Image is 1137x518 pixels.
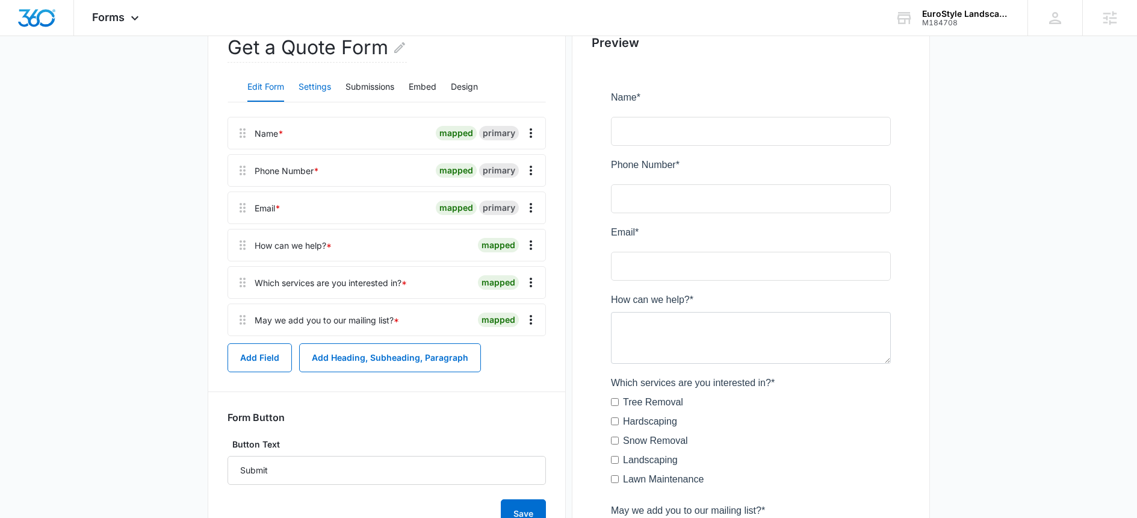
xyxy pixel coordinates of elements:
img: website_grey.svg [19,31,29,41]
div: May we add you to our mailing list? [255,314,399,326]
div: Which services are you interested in? [255,276,407,289]
label: Button Text [228,438,546,451]
button: Add Field [228,343,292,372]
button: Submissions [345,73,394,102]
div: mapped [478,313,519,327]
button: Add Heading, Subheading, Paragraph [299,343,481,372]
div: primary [479,126,519,140]
label: Snow Removal [12,343,77,358]
button: Edit Form [247,73,284,102]
div: account name [922,9,1010,19]
div: mapped [436,126,477,140]
img: tab_domain_overview_orange.svg [33,70,42,80]
div: primary [479,163,519,178]
div: mapped [436,201,477,215]
div: Phone Number [255,164,319,177]
div: mapped [478,238,519,252]
div: Domain Overview [46,71,108,79]
div: Name [255,127,283,140]
button: Overflow Menu [521,198,541,217]
div: account id [922,19,1010,27]
div: Domain: [DOMAIN_NAME] [31,31,132,41]
div: mapped [436,163,477,178]
button: Embed [409,73,436,102]
img: tab_keywords_by_traffic_grey.svg [120,70,129,80]
label: Hardscaping [12,324,66,339]
button: Overflow Menu [521,123,541,143]
div: Keywords by Traffic [133,71,203,79]
h2: Preview [592,34,910,52]
button: Edit Form Name [392,33,407,62]
div: primary [479,201,519,215]
button: Design [451,73,478,102]
label: Landscaping [12,363,67,377]
button: Overflow Menu [521,310,541,329]
h2: Get a Quote Form [228,33,407,63]
span: Submit [8,473,38,484]
label: Lawn Maintenance [12,382,93,396]
iframe: reCAPTCHA [238,461,392,497]
span: Forms [92,11,125,23]
button: Overflow Menu [521,273,541,292]
button: Overflow Menu [521,236,541,255]
button: Overflow Menu [521,161,541,180]
div: How can we help? [255,239,332,252]
div: Email [255,202,280,214]
label: Tree Removal [12,305,72,319]
div: mapped [478,275,519,290]
button: Settings [299,73,331,102]
h3: Form Button [228,411,285,423]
